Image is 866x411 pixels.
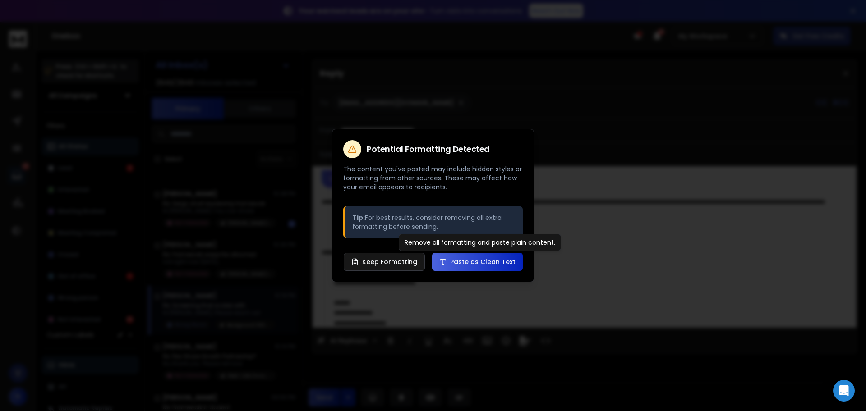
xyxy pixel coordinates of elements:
button: Paste as Clean Text [432,253,523,271]
p: For best results, consider removing all extra formatting before sending. [352,213,516,231]
p: The content you've pasted may include hidden styles or formatting from other sources. These may a... [343,164,523,192]
h2: Potential Formatting Detected [367,145,490,153]
div: Open Intercom Messenger [833,380,855,402]
button: Keep Formatting [344,253,425,271]
strong: Tip: [352,213,365,222]
div: Remove all formatting and paste plain content. [399,234,561,251]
